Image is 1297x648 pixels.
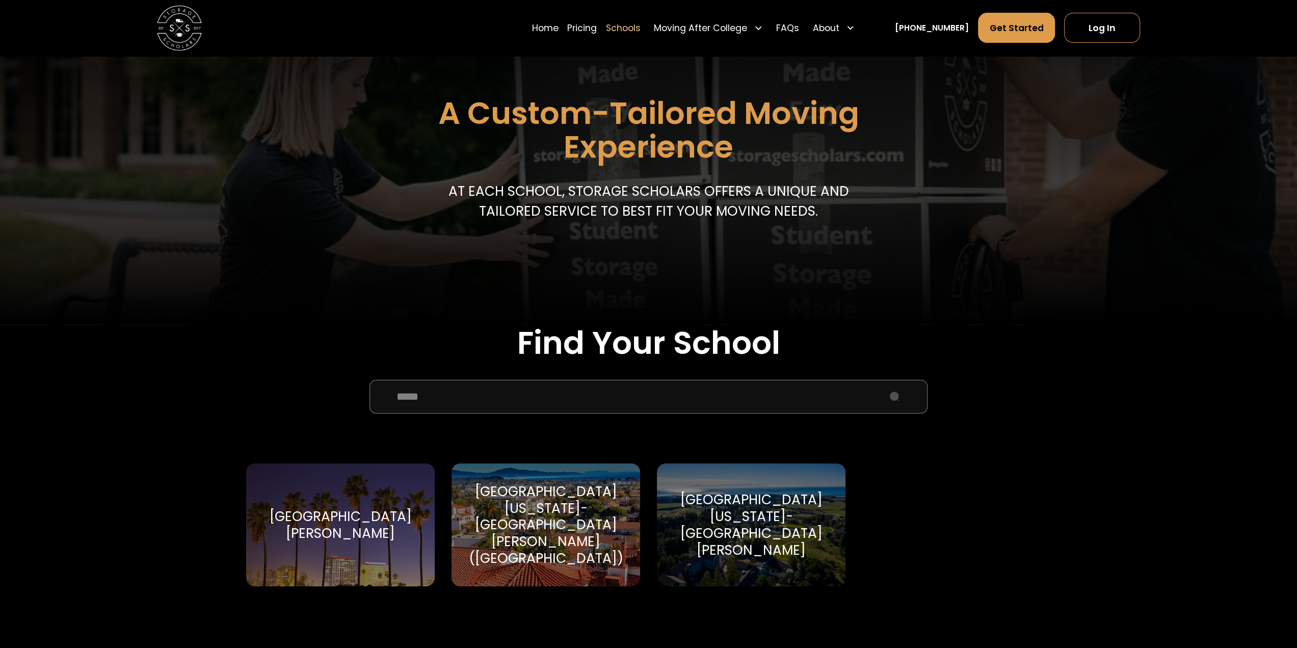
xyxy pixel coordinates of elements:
[246,380,1050,613] form: School Select Form
[445,181,853,221] p: At each school, storage scholars offers a unique and tailored service to best fit your Moving needs.
[1064,13,1140,43] a: Log In
[657,463,845,586] a: Go to selected school
[649,12,767,43] div: Moving After College
[812,21,839,35] div: About
[532,12,559,43] a: Home
[157,6,202,50] img: Storage Scholars main logo
[808,12,859,43] div: About
[776,12,799,43] a: FAQs
[246,463,435,586] a: Go to selected school
[465,483,626,567] div: [GEOGRAPHIC_DATA][US_STATE]-[GEOGRAPHIC_DATA][PERSON_NAME] ([GEOGRAPHIC_DATA])
[452,463,640,586] a: Go to selected school
[654,21,747,35] div: Moving After College
[670,491,832,558] div: [GEOGRAPHIC_DATA][US_STATE]-[GEOGRAPHIC_DATA][PERSON_NAME]
[246,324,1050,362] h2: Find Your School
[978,13,1055,43] a: Get Started
[606,12,641,43] a: Schools
[380,96,916,164] h1: A Custom-Tailored Moving Experience
[895,22,969,34] a: [PHONE_NUMBER]
[567,12,597,43] a: Pricing
[260,508,421,542] div: [GEOGRAPHIC_DATA][PERSON_NAME]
